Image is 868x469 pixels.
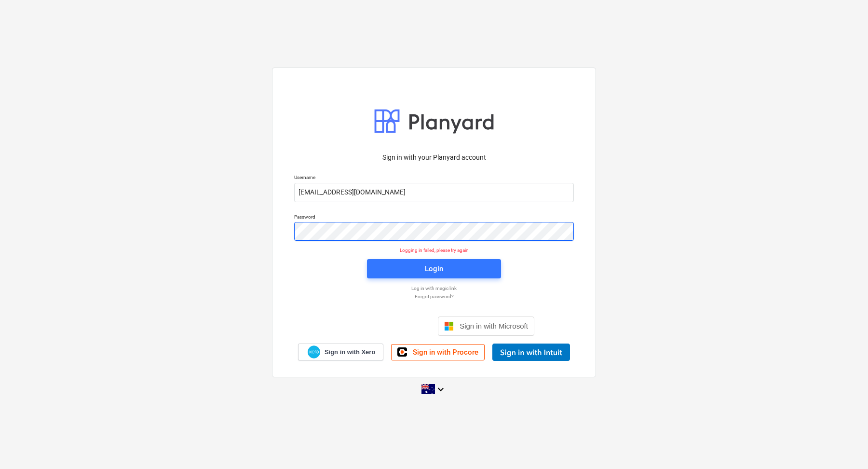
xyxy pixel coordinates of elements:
[444,321,454,331] img: Microsoft logo
[294,183,574,202] input: Username
[413,348,478,357] span: Sign in with Procore
[460,322,528,330] span: Sign in with Microsoft
[325,348,375,357] span: Sign in with Xero
[367,259,501,278] button: Login
[425,262,443,275] div: Login
[289,293,579,300] a: Forgot password?
[288,247,580,253] p: Logging in failed, please try again
[294,152,574,163] p: Sign in with your Planyard account
[308,345,320,359] img: Xero logo
[298,344,384,360] a: Sign in with Xero
[391,344,485,360] a: Sign in with Procore
[329,316,435,337] iframe: Sign in with Google Button
[289,285,579,291] a: Log in with magic link
[435,384,447,395] i: keyboard_arrow_down
[294,214,574,222] p: Password
[294,174,574,182] p: Username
